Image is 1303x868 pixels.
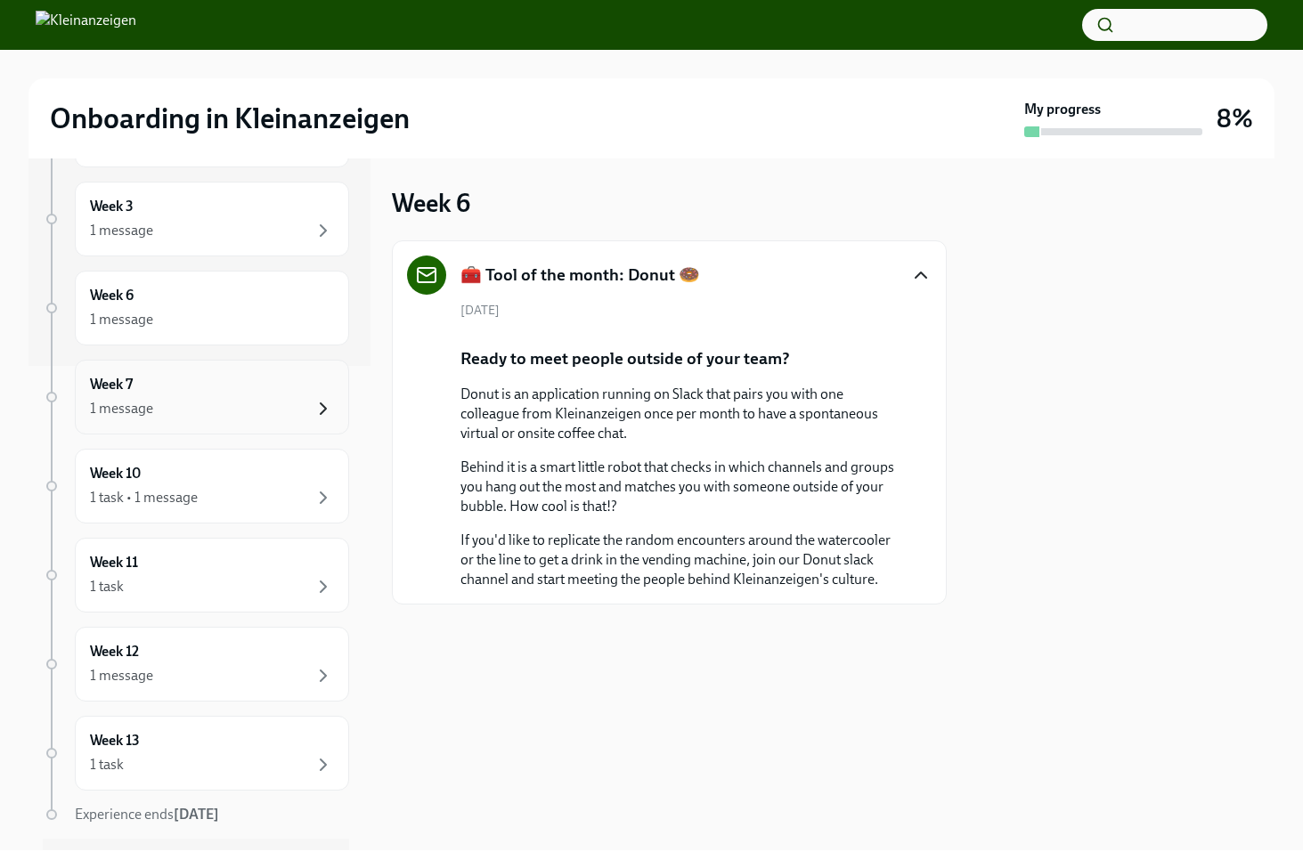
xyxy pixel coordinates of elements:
[90,642,139,661] h6: Week 12
[90,666,153,685] div: 1 message
[75,806,219,823] span: Experience ends
[90,755,124,775] div: 1 task
[392,187,470,219] h3: Week 6
[460,458,903,516] p: Behind it is a smart little robot that checks in which channels and groups you hang out the most ...
[90,221,153,240] div: 1 message
[43,271,349,345] a: Week 61 message
[90,197,134,216] h6: Week 3
[43,538,349,612] a: Week 111 task
[43,449,349,523] a: Week 101 task • 1 message
[43,716,349,791] a: Week 131 task
[460,264,700,287] h5: 🧰 Tool of the month: Donut 🍩
[43,182,349,256] a: Week 31 message
[50,101,410,136] h2: Onboarding in Kleinanzeigen
[460,531,903,589] p: If you'd like to replicate the random encounters around the watercooler or the line to get a drin...
[1024,100,1101,119] strong: My progress
[90,399,153,418] div: 1 message
[43,360,349,434] a: Week 71 message
[90,577,124,596] div: 1 task
[90,553,138,572] h6: Week 11
[36,11,136,39] img: Kleinanzeigen
[174,806,219,823] strong: [DATE]
[90,310,153,329] div: 1 message
[460,347,790,370] p: Ready to meet people outside of your team?
[90,464,141,483] h6: Week 10
[90,375,133,394] h6: Week 7
[90,488,198,507] div: 1 task • 1 message
[90,731,140,750] h6: Week 13
[1217,102,1253,134] h3: 8%
[43,627,349,702] a: Week 121 message
[90,286,134,305] h6: Week 6
[460,385,903,443] p: Donut is an application running on Slack that pairs you with one colleague from Kleinanzeigen onc...
[460,302,500,319] span: [DATE]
